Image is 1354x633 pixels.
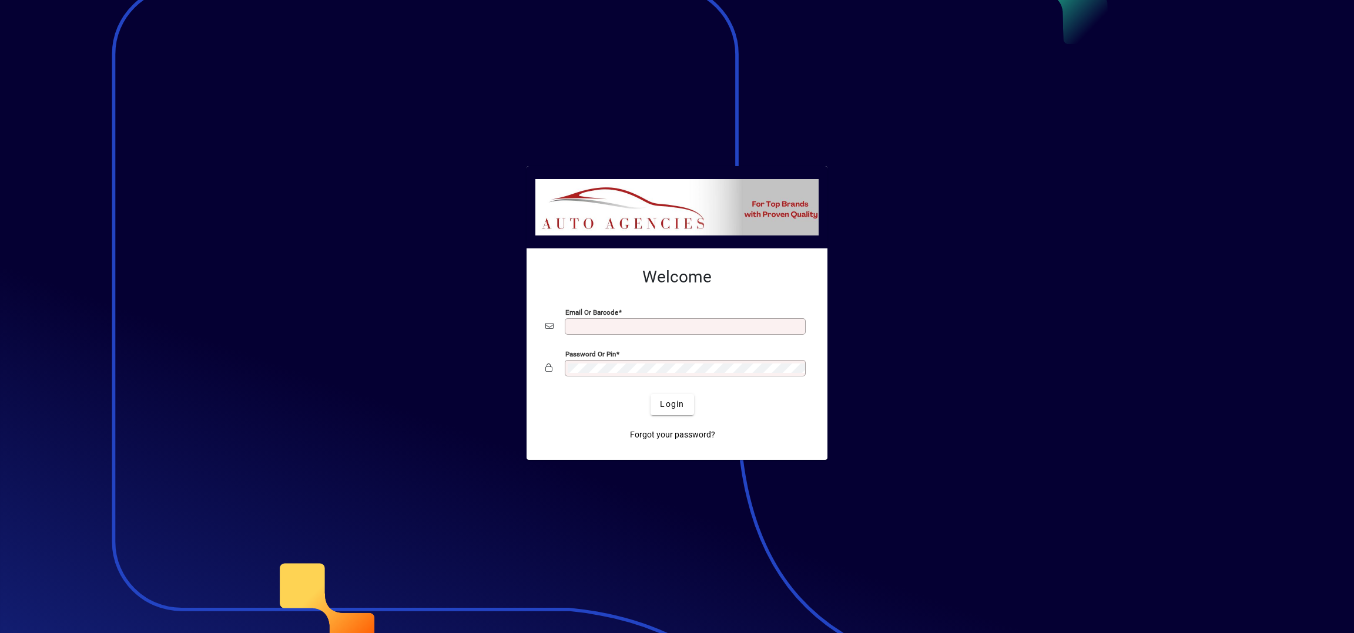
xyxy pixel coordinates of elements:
span: Forgot your password? [630,429,715,441]
a: Forgot your password? [625,425,720,446]
button: Login [651,394,693,415]
mat-label: Password or Pin [565,349,616,358]
span: Login [660,398,684,410]
h2: Welcome [545,267,809,287]
mat-label: Email or Barcode [565,308,618,316]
